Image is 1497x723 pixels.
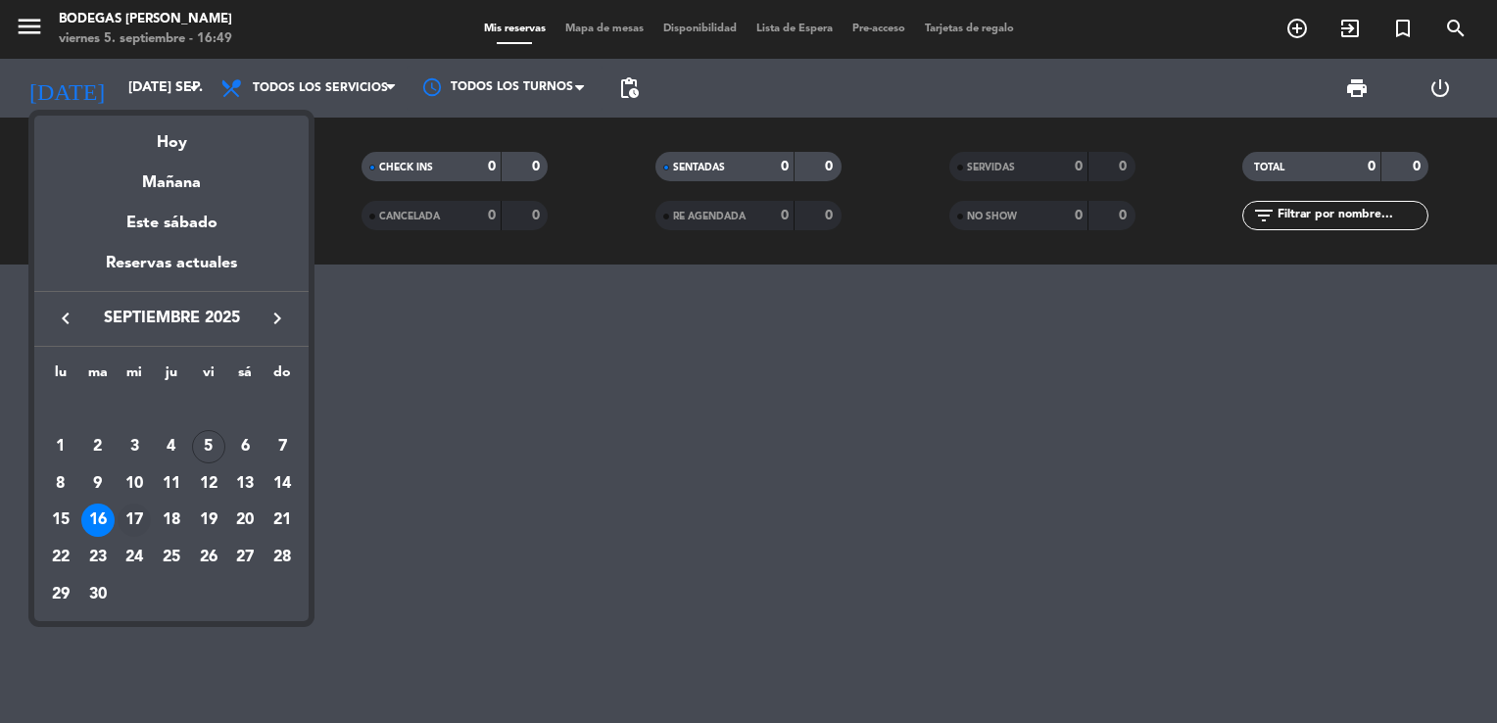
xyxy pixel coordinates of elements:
td: 17 de septiembre de 2025 [116,502,153,539]
td: 19 de septiembre de 2025 [190,502,227,539]
td: 27 de septiembre de 2025 [227,539,265,576]
td: 4 de septiembre de 2025 [153,428,190,465]
div: 7 [266,430,299,463]
td: 10 de septiembre de 2025 [116,465,153,503]
td: 8 de septiembre de 2025 [42,465,79,503]
td: 12 de septiembre de 2025 [190,465,227,503]
div: 19 [192,504,225,537]
div: 9 [81,467,115,501]
td: 11 de septiembre de 2025 [153,465,190,503]
th: viernes [190,361,227,392]
div: 23 [81,541,115,574]
div: Reservas actuales [34,251,309,291]
div: 11 [155,467,188,501]
td: 23 de septiembre de 2025 [79,539,117,576]
td: 26 de septiembre de 2025 [190,539,227,576]
i: keyboard_arrow_left [54,307,77,330]
td: 15 de septiembre de 2025 [42,502,79,539]
div: 18 [155,504,188,537]
div: 27 [228,541,262,574]
div: 6 [228,430,262,463]
td: 6 de septiembre de 2025 [227,428,265,465]
td: 2 de septiembre de 2025 [79,428,117,465]
td: 20 de septiembre de 2025 [227,502,265,539]
div: 2 [81,430,115,463]
th: miércoles [116,361,153,392]
div: 8 [44,467,77,501]
div: 26 [192,541,225,574]
div: 12 [192,467,225,501]
th: domingo [264,361,301,392]
div: 15 [44,504,77,537]
td: 7 de septiembre de 2025 [264,428,301,465]
td: 28 de septiembre de 2025 [264,539,301,576]
div: Este sábado [34,196,309,251]
div: 10 [118,467,151,501]
div: 1 [44,430,77,463]
td: SEP. [42,391,301,428]
td: 14 de septiembre de 2025 [264,465,301,503]
div: 5 [192,430,225,463]
th: sábado [227,361,265,392]
td: 1 de septiembre de 2025 [42,428,79,465]
div: 28 [266,541,299,574]
div: 24 [118,541,151,574]
td: 18 de septiembre de 2025 [153,502,190,539]
td: 13 de septiembre de 2025 [227,465,265,503]
div: 21 [266,504,299,537]
div: 17 [118,504,151,537]
td: 22 de septiembre de 2025 [42,539,79,576]
td: 29 de septiembre de 2025 [42,576,79,613]
td: 3 de septiembre de 2025 [116,428,153,465]
div: 16 [81,504,115,537]
button: keyboard_arrow_left [48,306,83,331]
div: 25 [155,541,188,574]
td: 30 de septiembre de 2025 [79,576,117,613]
div: 4 [155,430,188,463]
td: 9 de septiembre de 2025 [79,465,117,503]
td: 24 de septiembre de 2025 [116,539,153,576]
td: 5 de septiembre de 2025 [190,428,227,465]
i: keyboard_arrow_right [266,307,289,330]
th: jueves [153,361,190,392]
th: lunes [42,361,79,392]
td: 21 de septiembre de 2025 [264,502,301,539]
span: septiembre 2025 [83,306,260,331]
th: martes [79,361,117,392]
div: Hoy [34,116,309,156]
div: 30 [81,578,115,611]
button: keyboard_arrow_right [260,306,295,331]
div: 14 [266,467,299,501]
div: 22 [44,541,77,574]
div: 29 [44,578,77,611]
td: 25 de septiembre de 2025 [153,539,190,576]
div: 20 [228,504,262,537]
div: 3 [118,430,151,463]
div: Mañana [34,156,309,196]
td: 16 de septiembre de 2025 [79,502,117,539]
div: 13 [228,467,262,501]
